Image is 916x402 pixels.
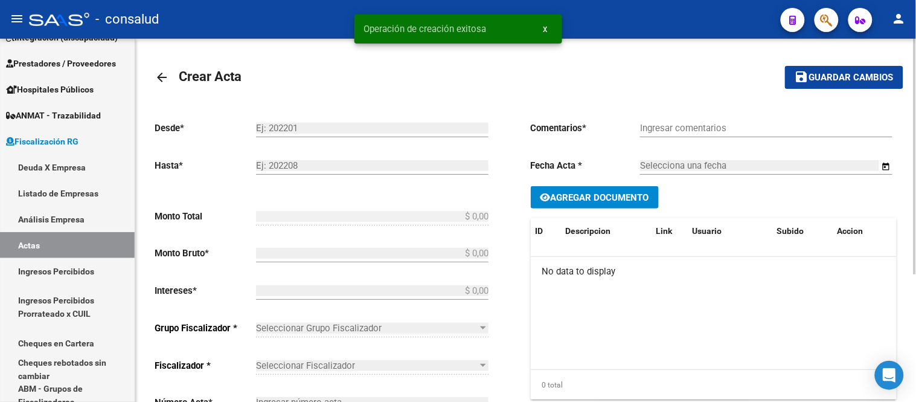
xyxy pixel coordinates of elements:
[536,226,543,236] span: ID
[10,11,24,26] mat-icon: menu
[566,226,611,236] span: Descripcion
[155,122,256,135] p: Desde
[364,23,487,35] span: Operación de creación exitosa
[95,6,159,33] span: - consalud
[785,66,903,88] button: Guardar cambios
[652,218,688,244] datatable-header-cell: Link
[892,11,906,26] mat-icon: person
[833,218,893,244] datatable-header-cell: Accion
[772,218,833,244] datatable-header-cell: Subido
[179,69,242,84] span: Crear Acta
[155,284,256,297] p: Intereses
[551,192,649,203] span: Agregar Documento
[688,218,772,244] datatable-header-cell: Usuario
[256,323,478,334] span: Seleccionar Grupo Fiscalizador
[531,218,561,244] datatable-header-cell: ID
[777,226,804,236] span: Subido
[6,109,101,122] span: ANMAT - Trazabilidad
[531,257,897,287] div: No data to display
[155,70,169,85] mat-icon: arrow_back
[155,159,256,172] p: Hasta
[531,370,897,400] div: 0 total
[155,210,256,223] p: Monto Total
[155,247,256,260] p: Monto Bruto
[534,18,557,40] button: x
[838,226,863,236] span: Accion
[809,73,894,83] span: Guardar cambios
[543,24,548,34] span: x
[155,359,256,372] p: Fiscalizador *
[531,186,659,209] button: Agregar Documento
[531,122,641,135] p: Comentarios
[256,360,478,371] span: Seleccionar Fiscalizador
[6,57,116,70] span: Prestadores / Proveedores
[795,70,809,84] mat-icon: save
[875,361,904,390] div: Open Intercom Messenger
[6,135,78,148] span: Fiscalización RG
[531,159,641,172] p: Fecha Acta *
[6,83,94,96] span: Hospitales Públicos
[656,226,673,236] span: Link
[693,226,722,236] span: Usuario
[155,322,256,335] p: Grupo Fiscalizador *
[561,218,652,244] datatable-header-cell: Descripcion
